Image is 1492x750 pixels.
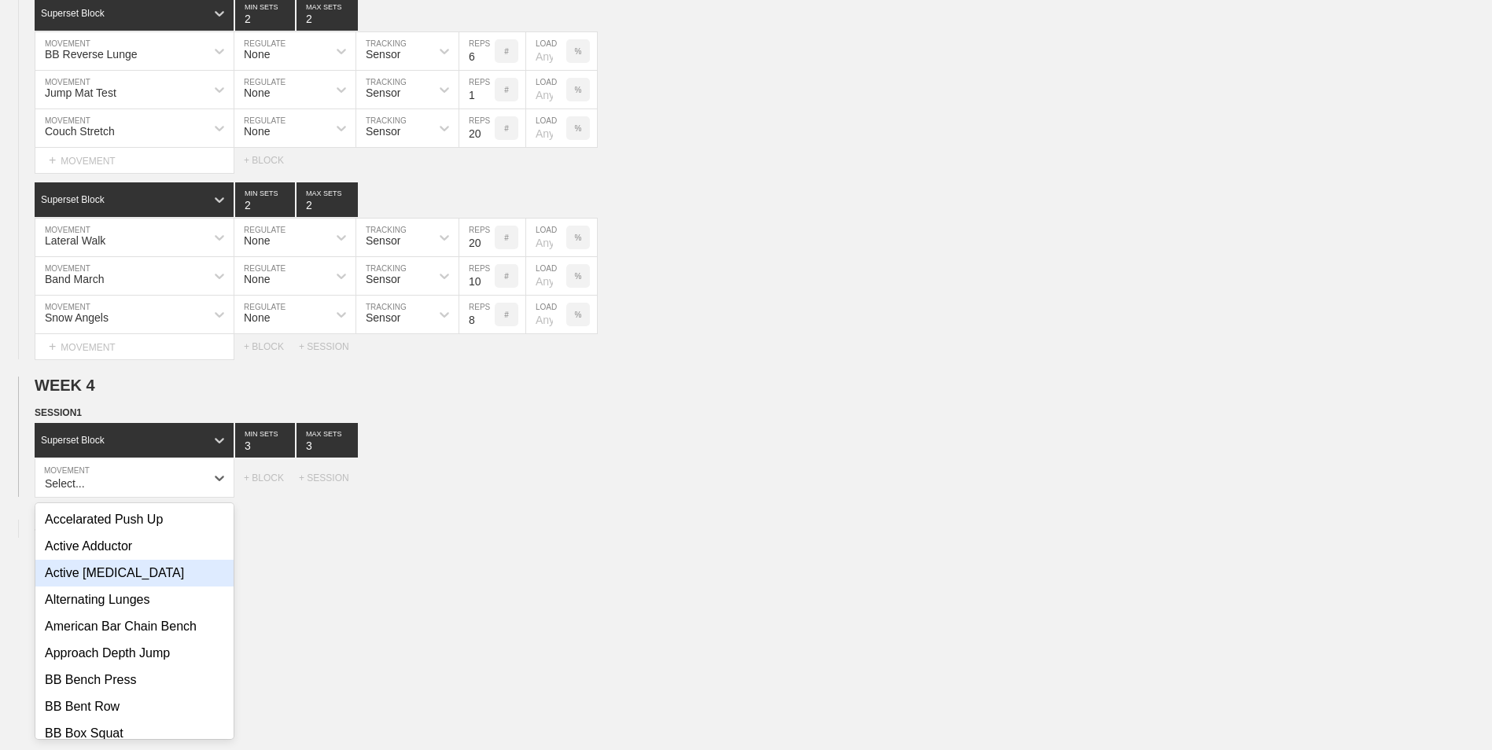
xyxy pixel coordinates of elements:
[1413,675,1492,750] iframe: Chat Widget
[297,182,358,217] input: None
[35,377,95,394] span: WEEK 4
[575,47,582,56] p: %
[41,435,105,446] div: Superset Block
[45,311,109,324] div: Snow Angels
[575,311,582,319] p: %
[504,233,509,242] p: #
[35,720,234,747] div: BB Box Squat
[35,506,234,533] div: Accelarated Push Up
[504,86,509,94] p: #
[575,86,582,94] p: %
[35,533,234,560] div: Active Adductor
[244,234,270,247] div: None
[575,124,582,133] p: %
[244,125,270,138] div: None
[244,472,299,483] div: + BLOCK
[366,311,400,324] div: Sensor
[366,273,400,285] div: Sensor
[45,234,105,247] div: Lateral Walk
[41,194,105,205] div: Superset Block
[526,109,566,147] input: Any
[299,472,362,483] div: + SESSION
[45,273,104,285] div: Band March
[366,125,400,138] div: Sensor
[35,334,234,360] div: MOVEMENT
[35,693,234,720] div: BB Bent Row
[526,32,566,70] input: Any
[575,233,582,242] p: %
[35,148,234,174] div: MOVEMENT
[526,219,566,256] input: Any
[299,341,362,352] div: + SESSION
[244,155,299,166] div: + BLOCK
[504,124,509,133] p: #
[526,296,566,333] input: Any
[45,48,138,61] div: BB Reverse Lunge
[504,272,509,281] p: #
[366,48,400,61] div: Sensor
[504,47,509,56] p: #
[45,86,116,99] div: Jump Mat Test
[244,86,270,99] div: None
[35,560,234,586] div: Active [MEDICAL_DATA]
[35,523,42,536] span: +
[35,640,234,667] div: Approach Depth Jump
[49,340,56,353] span: +
[244,273,270,285] div: None
[45,125,115,138] div: Couch Stretch
[35,520,109,538] div: WEEK 5
[244,311,270,324] div: None
[35,586,234,613] div: Alternating Lunges
[526,257,566,295] input: Any
[575,272,582,281] p: %
[297,423,358,458] input: None
[526,71,566,108] input: Any
[35,407,82,418] span: SESSION 1
[244,48,270,61] div: None
[41,8,105,19] div: Superset Block
[366,86,400,99] div: Sensor
[49,153,56,167] span: +
[244,341,299,352] div: + BLOCK
[366,234,400,247] div: Sensor
[504,311,509,319] p: #
[35,667,234,693] div: BB Bench Press
[35,613,234,640] div: American Bar Chain Bench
